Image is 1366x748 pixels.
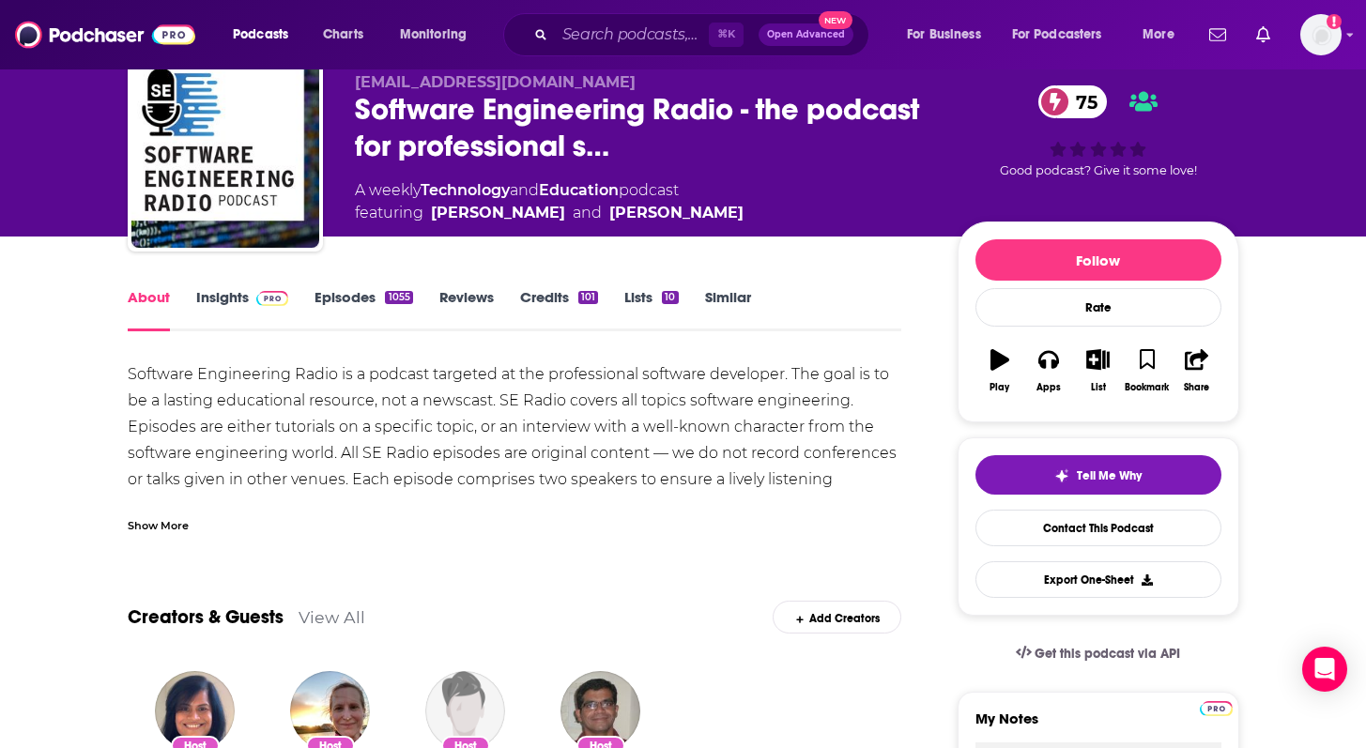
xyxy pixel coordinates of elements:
[520,288,598,331] a: Credits101
[573,202,602,224] span: and
[1091,382,1106,393] div: List
[128,288,170,331] a: About
[1200,698,1233,716] a: Pro website
[759,23,853,46] button: Open AdvancedNew
[975,239,1221,281] button: Follow
[907,22,981,48] span: For Business
[1024,337,1073,405] button: Apps
[975,561,1221,598] button: Export One-Sheet
[431,202,565,224] a: Edaena Salinas
[15,17,195,53] img: Podchaser - Follow, Share and Rate Podcasts
[1012,22,1102,48] span: For Podcasters
[1184,382,1209,393] div: Share
[1125,382,1169,393] div: Bookmark
[705,288,751,331] a: Similar
[439,288,494,331] a: Reviews
[510,181,539,199] span: and
[975,337,1024,405] button: Play
[1035,646,1180,662] span: Get this podcast via API
[624,288,678,331] a: Lists10
[1073,337,1122,405] button: List
[819,11,852,29] span: New
[311,20,375,50] a: Charts
[1249,19,1278,51] a: Show notifications dropdown
[1129,20,1198,50] button: open menu
[1300,14,1342,55] span: Logged in as biancagorospe
[387,20,491,50] button: open menu
[400,22,467,48] span: Monitoring
[196,288,289,331] a: InsightsPodchaser Pro
[975,455,1221,495] button: tell me why sparkleTell Me Why
[1054,468,1069,483] img: tell me why sparkle
[773,601,901,634] div: Add Creators
[220,20,313,50] button: open menu
[1200,701,1233,716] img: Podchaser Pro
[128,361,902,519] div: Software Engineering Radio is a podcast targeted at the professional software developer. The goal...
[975,510,1221,546] a: Contact This Podcast
[323,22,363,48] span: Charts
[555,20,709,50] input: Search podcasts, credits, & more...
[1327,14,1342,29] svg: Add a profile image
[990,382,1009,393] div: Play
[355,73,636,91] span: [EMAIL_ADDRESS][DOMAIN_NAME]
[1077,468,1142,483] span: Tell Me Why
[975,288,1221,327] div: Rate
[315,288,412,331] a: Episodes1055
[355,179,744,224] div: A weekly podcast
[1172,337,1220,405] button: Share
[355,202,744,224] span: featuring
[128,605,284,629] a: Creators & Guests
[578,291,598,304] div: 101
[1123,337,1172,405] button: Bookmark
[1001,631,1196,677] a: Get this podcast via API
[1000,20,1129,50] button: open menu
[1036,382,1061,393] div: Apps
[256,291,289,306] img: Podchaser Pro
[1143,22,1174,48] span: More
[1057,85,1107,118] span: 75
[1300,14,1342,55] button: Show profile menu
[894,20,1005,50] button: open menu
[421,181,510,199] a: Technology
[958,73,1239,191] div: 75Good podcast? Give it some love!
[1202,19,1234,51] a: Show notifications dropdown
[131,60,319,248] img: Software Engineering Radio - the podcast for professional software developers
[233,22,288,48] span: Podcasts
[709,23,744,47] span: ⌘ K
[385,291,412,304] div: 1055
[1038,85,1107,118] a: 75
[609,202,744,224] div: [PERSON_NAME]
[1300,14,1342,55] img: User Profile
[539,181,619,199] a: Education
[767,30,845,39] span: Open Advanced
[1000,163,1197,177] span: Good podcast? Give it some love!
[975,710,1221,742] label: My Notes
[1302,647,1347,692] div: Open Intercom Messenger
[521,13,887,56] div: Search podcasts, credits, & more...
[662,291,678,304] div: 10
[299,607,365,627] a: View All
